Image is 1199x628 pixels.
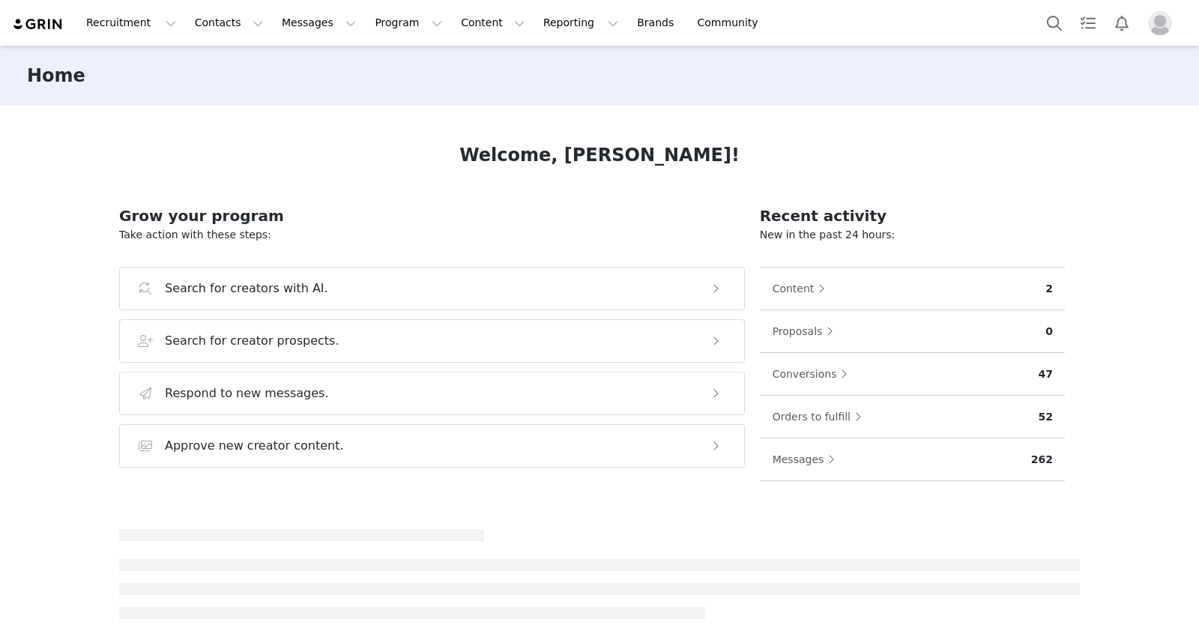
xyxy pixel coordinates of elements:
h3: Home [27,62,85,89]
button: Contacts [186,6,272,40]
a: Brands [628,6,687,40]
button: Content [772,277,833,301]
p: 2 [1045,281,1053,297]
h2: Recent activity [760,205,1065,227]
button: Search [1038,6,1071,40]
button: Search for creators with AI. [119,267,745,310]
p: 0 [1045,324,1053,339]
p: 47 [1039,366,1053,382]
p: 262 [1031,452,1053,468]
button: Profile [1139,11,1187,35]
button: Messages [273,6,365,40]
h3: Respond to new messages. [165,384,329,402]
img: placeholder-profile.jpg [1148,11,1172,35]
img: grin logo [12,17,64,31]
button: Conversions [772,362,856,386]
button: Reporting [534,6,627,40]
p: Take action with these steps: [119,227,745,243]
button: Respond to new messages. [119,372,745,415]
button: Search for creator prospects. [119,319,745,363]
h3: Search for creator prospects. [165,332,339,350]
a: Tasks [1072,6,1105,40]
h2: Grow your program [119,205,745,227]
button: Orders to fulfill [772,405,869,429]
button: Content [452,6,534,40]
button: Recruitment [77,6,185,40]
h3: Search for creators with AI. [165,280,328,298]
h1: Welcome, [PERSON_NAME]! [459,142,740,169]
p: 52 [1039,409,1053,425]
button: Notifications [1105,6,1138,40]
button: Proposals [772,319,842,343]
h3: Approve new creator content. [165,437,344,455]
a: Community [689,6,774,40]
button: Messages [772,447,843,471]
button: Program [366,6,451,40]
p: New in the past 24 hours: [760,227,1065,243]
button: Approve new creator content. [119,424,745,468]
